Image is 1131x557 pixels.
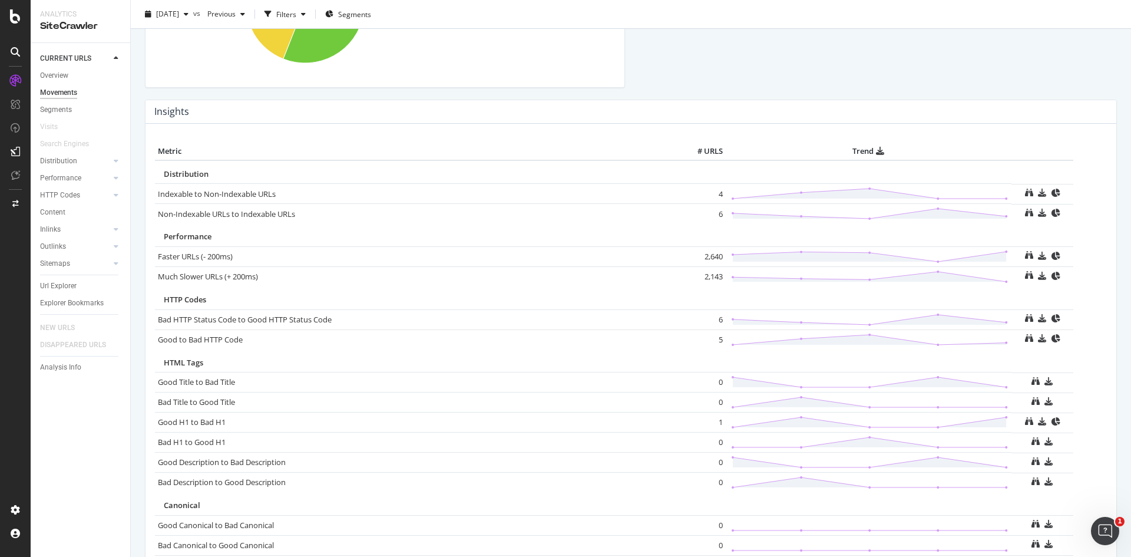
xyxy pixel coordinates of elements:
[164,500,200,510] span: Canonical
[193,8,203,18] span: vs
[40,155,77,167] div: Distribution
[679,373,726,393] td: 0
[679,329,726,350] td: 5
[679,393,726,413] td: 0
[40,19,121,33] div: SiteCrawler
[158,271,258,282] a: Much Slower URLs (+ 200ms)
[260,5,310,24] button: Filters
[679,143,726,160] th: # URLS
[338,9,371,19] span: Segments
[40,361,81,374] div: Analysis Info
[40,240,66,253] div: Outlinks
[158,540,274,551] a: Bad Canonical to Good Canonical
[154,104,189,120] h4: Insights
[40,206,122,219] a: Content
[164,231,211,242] span: Performance
[679,266,726,286] td: 2,143
[40,87,77,99] div: Movements
[679,204,726,224] td: 6
[40,258,70,270] div: Sitemaps
[158,477,286,487] a: Bad Description to Good Description
[679,413,726,433] td: 1
[40,258,110,270] a: Sitemaps
[203,9,236,19] span: Previous
[40,322,75,334] div: NEW URLS
[203,5,250,24] button: Previous
[40,52,91,65] div: CURRENT URLS
[40,361,122,374] a: Analysis Info
[679,309,726,329] td: 6
[40,172,81,184] div: Performance
[679,453,726,473] td: 0
[156,9,179,19] span: 2025 Oct. 1st
[40,104,122,116] a: Segments
[679,535,726,555] td: 0
[40,240,110,253] a: Outlinks
[1091,517,1119,545] iframe: Intercom live chat
[679,433,726,453] td: 0
[40,206,65,219] div: Content
[40,280,77,292] div: Url Explorer
[40,280,122,292] a: Url Explorer
[40,297,122,309] a: Explorer Bookmarks
[40,297,104,309] div: Explorer Bookmarks
[40,9,121,19] div: Analytics
[158,377,235,387] a: Good Title to Bad Title
[40,52,110,65] a: CURRENT URLS
[40,138,101,150] a: Search Engines
[679,473,726,493] td: 0
[158,397,235,407] a: Bad Title to Good Title
[158,520,274,530] a: Good Canonical to Bad Canonical
[158,314,332,325] a: Bad HTTP Status Code to Good HTTP Status Code
[158,417,226,427] a: Good H1 to Bad H1
[40,223,110,236] a: Inlinks
[40,223,61,236] div: Inlinks
[1115,517,1125,526] span: 1
[158,189,276,199] a: Indexable to Non-Indexable URLs
[679,515,726,535] td: 0
[40,339,118,351] a: DISAPPEARED URLS
[679,246,726,266] td: 2,640
[276,9,296,19] div: Filters
[40,189,110,202] a: HTTP Codes
[40,189,80,202] div: HTTP Codes
[40,121,58,133] div: Visits
[164,169,209,179] span: Distribution
[40,70,122,82] a: Overview
[40,339,106,351] div: DISAPPEARED URLS
[158,251,233,262] a: Faster URLs (- 200ms)
[158,457,286,467] a: Good Description to Bad Description
[40,87,122,99] a: Movements
[164,294,206,305] span: HTTP Codes
[320,5,376,24] button: Segments
[40,322,87,334] a: NEW URLS
[40,155,110,167] a: Distribution
[158,209,295,219] a: Non-Indexable URLs to Indexable URLs
[40,138,89,150] div: Search Engines
[155,143,679,160] th: Metric
[679,184,726,204] td: 4
[158,334,243,345] a: Good to Bad HTTP Code
[158,437,226,447] a: Bad H1 to Good H1
[40,121,70,133] a: Visits
[164,357,203,368] span: HTML Tags
[40,172,110,184] a: Performance
[140,5,193,24] button: [DATE]
[726,143,1011,160] th: Trend
[40,104,72,116] div: Segments
[40,70,68,82] div: Overview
